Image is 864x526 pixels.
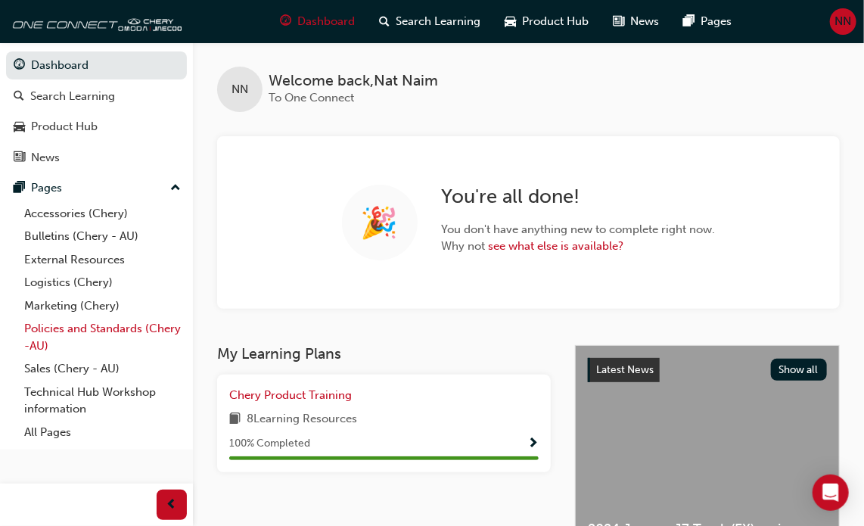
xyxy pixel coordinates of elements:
span: prev-icon [166,496,178,515]
span: Dashboard [297,13,355,30]
span: 100 % Completed [229,435,310,453]
a: news-iconNews [601,6,671,37]
span: book-icon [229,410,241,429]
span: 🎉 [361,214,399,232]
span: news-icon [14,151,25,165]
a: car-iconProduct Hub [493,6,601,37]
a: search-iconSearch Learning [367,6,493,37]
span: To One Connect [269,91,354,104]
span: 8 Learning Resources [247,410,357,429]
a: Dashboard [6,51,187,79]
a: Logistics (Chery) [18,271,187,294]
span: Show Progress [527,437,539,451]
a: see what else is available? [489,239,624,253]
h2: You're all done! [442,185,716,209]
span: Latest News [596,363,654,376]
button: DashboardSearch LearningProduct HubNews [6,48,187,174]
button: NN [830,8,856,35]
a: Marketing (Chery) [18,294,187,318]
a: guage-iconDashboard [268,6,367,37]
span: NN [232,81,248,98]
button: Pages [6,174,187,202]
div: Open Intercom Messenger [813,475,849,511]
span: You don't have anything new to complete right now. [442,221,716,238]
h3: My Learning Plans [217,345,551,363]
a: All Pages [18,421,187,444]
a: News [6,144,187,172]
a: Chery Product Training [229,387,358,404]
a: Accessories (Chery) [18,202,187,226]
span: pages-icon [14,182,25,195]
span: car-icon [14,120,25,134]
span: News [630,13,659,30]
span: NN [835,13,852,30]
div: News [31,149,60,167]
span: search-icon [14,90,24,104]
span: Welcome back , Nat Naim [269,73,438,90]
a: Policies and Standards (Chery -AU) [18,317,187,357]
img: oneconnect [8,6,182,36]
span: Chery Product Training [229,388,352,402]
span: Pages [701,13,732,30]
span: up-icon [170,179,181,198]
div: Product Hub [31,118,98,135]
a: External Resources [18,248,187,272]
a: Technical Hub Workshop information [18,381,187,421]
div: Pages [31,179,62,197]
button: Show Progress [527,434,539,453]
div: Search Learning [30,88,115,105]
span: Why not [442,238,716,255]
button: Show all [771,359,828,381]
a: Product Hub [6,113,187,141]
span: Product Hub [522,13,589,30]
a: pages-iconPages [671,6,744,37]
span: guage-icon [280,12,291,31]
a: Bulletins (Chery - AU) [18,225,187,248]
span: Search Learning [396,13,480,30]
a: Sales (Chery - AU) [18,357,187,381]
a: Search Learning [6,82,187,110]
span: pages-icon [683,12,695,31]
span: guage-icon [14,59,25,73]
span: news-icon [613,12,624,31]
span: search-icon [379,12,390,31]
span: car-icon [505,12,516,31]
a: Latest NewsShow all [588,358,827,382]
